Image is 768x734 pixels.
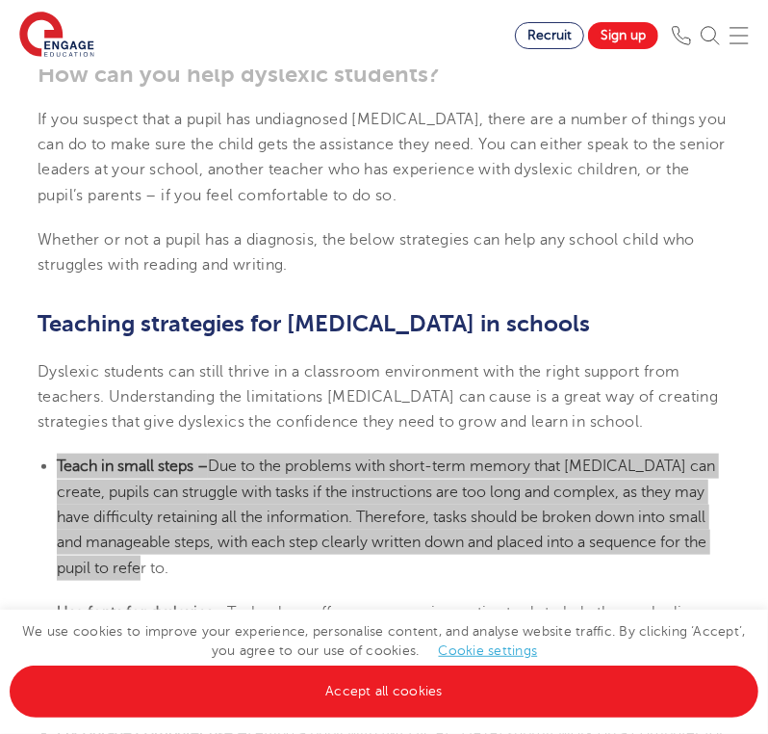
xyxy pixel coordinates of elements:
span: Due to the problems with short-term memory that [MEDICAL_DATA] can create, pupils can struggle wi... [57,458,715,576]
img: Search [701,26,720,45]
a: Recruit [515,22,584,49]
a: Accept all cookies [10,666,758,718]
span: Recruit [527,28,572,42]
span: Whether or not a pupil has a diagnosis, the below strategies can help any school child who strugg... [38,231,695,274]
img: Mobile Menu [730,26,749,45]
span: Dyslexic students can still thrive in a classroom environment with the right support from teacher... [38,363,718,432]
span: If you suspect that a pupil has undiagnosed [MEDICAL_DATA], there are a number of things you can ... [38,111,727,204]
img: Engage Education [19,12,94,60]
b: Teach in small steps – [57,458,208,475]
a: Cookie settings [439,643,538,658]
span: Technology offers numerous innovative tools to help those who live with [MEDICAL_DATA]. For readi... [57,604,706,672]
b: How can you help dyslexic students? [38,61,440,88]
b: Use fonts for dyslexics – [57,604,227,621]
span: We use cookies to improve your experience, personalise content, and analyse website traffic. By c... [10,624,758,698]
img: Phone [672,26,691,45]
b: Teaching strategies for [MEDICAL_DATA] in schools [38,310,590,337]
a: Sign up [588,22,658,49]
